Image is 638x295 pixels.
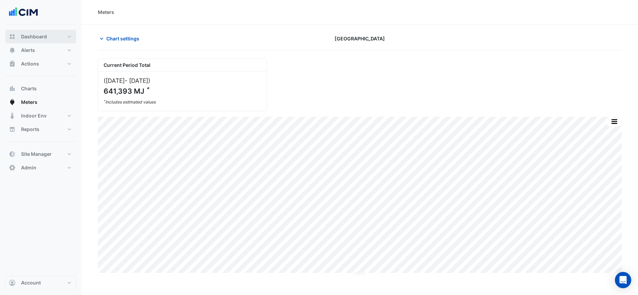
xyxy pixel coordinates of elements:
img: Company Logo [8,5,39,19]
app-icon: Site Manager [9,151,16,158]
app-icon: Charts [9,85,16,92]
button: Reports [5,123,76,136]
span: Meters [21,99,37,106]
span: Dashboard [21,33,47,40]
span: Reports [21,126,39,133]
button: More Options [607,117,621,126]
sup: Estimated values 518,283 MJ - 81% [146,86,149,92]
button: Alerts [5,43,76,57]
app-icon: Dashboard [9,33,16,40]
button: Dashboard [5,30,76,43]
span: Charts [21,85,37,92]
button: Site Manager [5,147,76,161]
span: - [DATE] [125,77,148,84]
app-icon: Alerts [9,47,16,54]
div: Current Period Total [98,59,267,72]
small: Includes estimated values [104,99,156,105]
app-icon: Admin [9,164,16,171]
button: Chart settings [98,33,144,44]
span: Account [21,279,41,286]
button: Actions [5,57,76,71]
div: ([DATE] ) [104,77,261,84]
button: Charts [5,82,76,95]
button: Admin [5,161,76,174]
button: Account [5,276,76,290]
div: Meters [98,8,114,16]
button: Indoor Env [5,109,76,123]
div: Open Intercom Messenger [615,272,631,288]
button: Meters [5,95,76,109]
span: Admin [21,164,36,171]
span: Actions [21,60,39,67]
span: [GEOGRAPHIC_DATA] [335,35,385,42]
span: Chart settings [106,35,139,42]
div: 641,393 MJ [104,87,260,95]
app-icon: Reports [9,126,16,133]
app-icon: Indoor Env [9,112,16,119]
app-icon: Actions [9,60,16,67]
app-icon: Meters [9,99,16,106]
span: Indoor Env [21,112,47,119]
span: Site Manager [21,151,52,158]
span: Alerts [21,47,35,54]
